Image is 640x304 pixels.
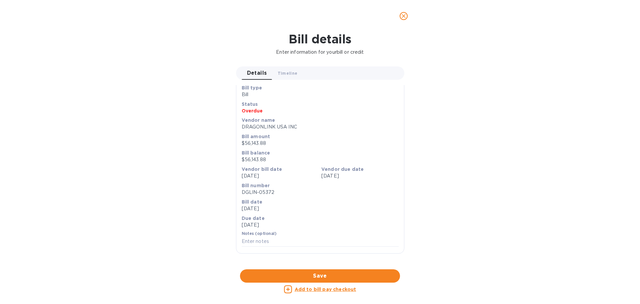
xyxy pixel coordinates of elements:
[242,199,262,205] b: Bill date
[242,216,265,221] b: Due date
[242,183,270,188] b: Bill number
[278,70,298,77] span: Timeline
[5,32,635,46] h1: Bill details
[321,167,364,172] b: Vendor due date
[242,237,399,247] input: Enter notes
[295,287,356,292] u: Add to bill pay checkout
[242,123,399,130] p: DRAGONLINK USA INC
[242,85,262,90] b: Bill type
[242,117,275,123] b: Vendor name
[396,8,412,24] button: close
[321,173,399,180] p: [DATE]
[242,101,258,107] b: Status
[242,173,319,180] p: [DATE]
[5,49,635,56] p: Enter information for your bill or credit
[242,167,282,172] b: Vendor bill date
[242,189,399,196] p: DGLIN-05372
[242,156,399,163] p: $56,143.88
[242,150,270,156] b: Bill balance
[242,222,399,229] p: [DATE]
[240,269,400,283] button: Save
[242,134,270,139] b: Bill amount
[247,68,267,78] span: Details
[242,232,277,236] label: Notes (optional)
[242,91,399,98] p: Bill
[242,107,399,114] p: Overdue
[242,140,399,147] p: $56,143.88
[242,205,399,212] p: [DATE]
[245,272,395,280] span: Save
